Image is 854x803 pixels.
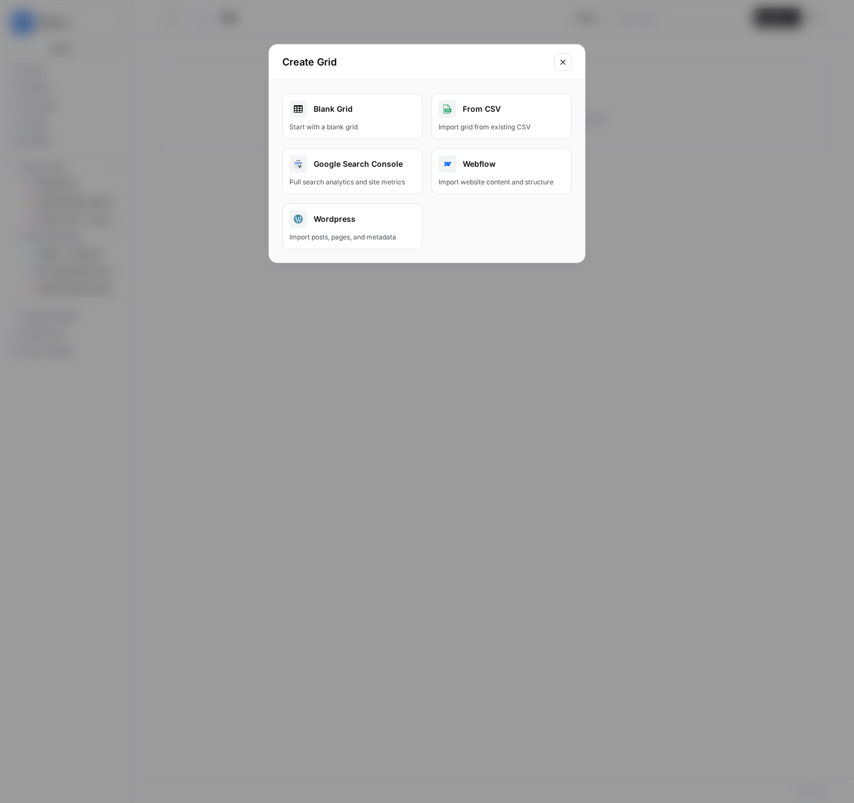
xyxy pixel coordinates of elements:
div: Webflow [439,155,565,173]
button: Close modal [554,53,572,71]
div: Wordpress [289,210,415,228]
div: Pull search analytics and site metrics [289,177,415,187]
div: Import posts, pages, and metadata [289,232,415,242]
h2: Create Grid [282,54,548,70]
div: Import website content and structure [439,177,565,187]
a: Blank GridStart with a blank grid [282,93,423,139]
div: From CSV [439,100,565,118]
div: Blank Grid [289,100,415,118]
div: Start with a blank grid [289,122,415,132]
button: From CSVImport grid from existing CSV [431,93,572,139]
button: WebflowImport website content and structure [431,148,572,194]
div: Google Search Console [289,155,415,173]
button: WordpressImport posts, pages, and metadata [282,203,423,249]
button: Google Search ConsolePull search analytics and site metrics [282,148,423,194]
div: Import grid from existing CSV [439,122,565,132]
